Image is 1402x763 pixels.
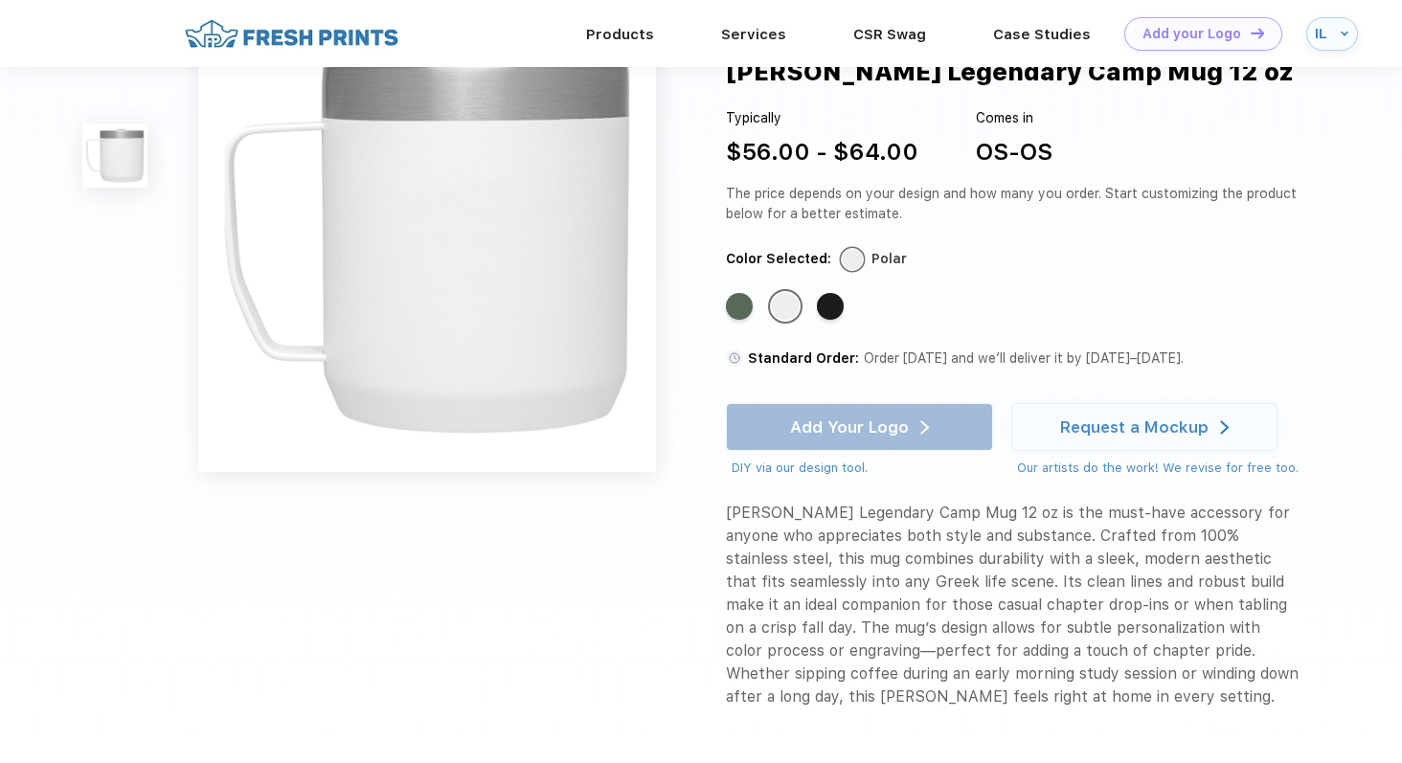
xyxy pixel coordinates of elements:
[871,249,907,269] div: Polar
[1142,26,1241,42] div: Add your Logo
[726,108,918,128] div: Typically
[817,293,844,320] div: Black
[179,17,404,51] img: fo%20logo%202.webp
[748,350,859,366] span: Standard Order:
[1341,30,1348,37] img: arrow_down_blue.svg
[82,123,147,188] img: func=resize&h=100
[726,502,1300,708] div: [PERSON_NAME] Legendary Camp Mug 12 oz is the must-have accessory for anyone who appreciates both...
[726,184,1300,224] div: The price depends on your design and how many you order. Start customizing the product below for ...
[726,249,831,269] div: Color Selected:
[732,459,992,478] div: DIY via our design tool.
[976,135,1052,169] div: OS-OS
[1251,28,1264,38] img: DT
[1315,26,1336,42] div: IL
[726,54,1294,90] div: [PERSON_NAME] Legendary Camp Mug 12 oz
[726,349,743,367] img: standard order
[726,135,918,169] div: $56.00 - $64.00
[586,26,654,43] a: Products
[1220,420,1229,435] img: white arrow
[1017,459,1299,478] div: Our artists do the work! We revise for free too.
[726,293,753,320] div: Green
[198,14,656,472] img: func=resize&h=640
[976,108,1052,128] div: Comes in
[772,293,799,320] div: Polar
[864,350,1184,366] span: Order [DATE] and we’ll deliver it by [DATE]–[DATE].
[1060,417,1209,437] div: Request a Mockup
